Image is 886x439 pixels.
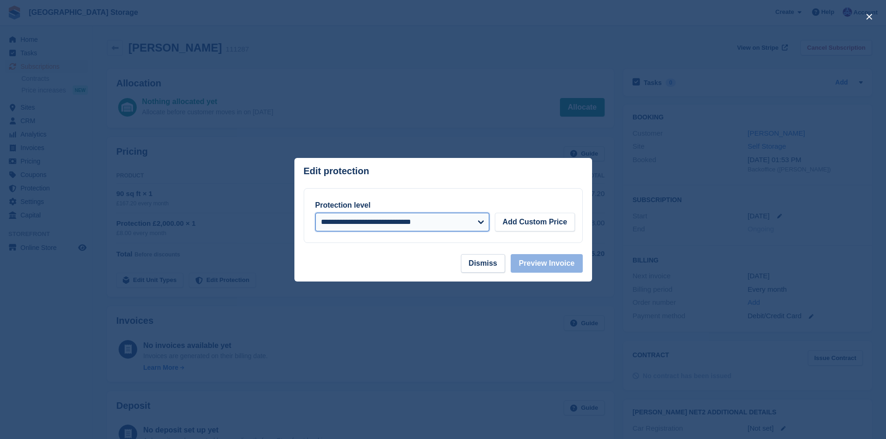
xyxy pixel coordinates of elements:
[315,201,371,209] label: Protection level
[495,213,575,231] button: Add Custom Price
[511,254,582,273] button: Preview Invoice
[461,254,505,273] button: Dismiss
[304,166,369,177] p: Edit protection
[862,9,877,24] button: close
